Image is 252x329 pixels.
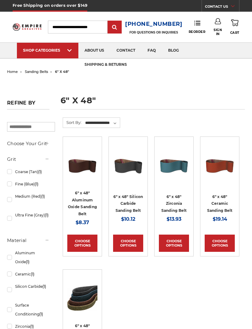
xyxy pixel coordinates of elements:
[63,118,81,127] label: Sort By:
[230,18,239,36] a: Cart
[7,100,49,109] h5: Refine by
[125,20,183,29] a: [PHONE_NUMBER]
[230,31,239,35] span: Cart
[38,169,42,174] span: (1)
[84,118,120,128] select: Sort By:
[25,69,48,74] a: sanding belts
[31,272,34,276] span: (1)
[7,269,49,279] a: Ceramic
[205,3,239,12] a: CONTACT US
[78,57,133,73] a: shipping & returns
[205,235,235,252] a: Choose Options
[159,141,189,181] a: 6" x 48" Zirconia Sanding Belt
[213,216,227,222] span: $19.14
[205,151,235,181] img: 6" x 48" Ceramic Sanding Belt
[7,156,49,163] h5: Grit
[108,21,121,34] input: Submit
[67,141,97,181] a: 6" x 48" Aluminum Oxide Sanding Belt
[7,191,49,208] a: Medium (Red)
[161,194,187,213] a: 6" x 48" Zirconia Sanding Belt
[113,235,143,252] a: Choose Options
[7,179,49,189] a: Fine (Blue)
[67,283,97,314] img: 6"x48" Surface Conditioning Sanding Belts
[159,235,189,252] a: Choose Options
[205,141,235,181] a: 6" x 48" Ceramic Sanding Belt
[23,48,72,53] div: SHOP CATEGORIES
[7,281,49,298] a: Silicon Carbide
[110,43,141,58] a: contact
[159,151,189,181] img: 6" x 48" Zirconia Sanding Belt
[113,141,143,181] a: 6" x 48" Silicon Carbide File Belt
[76,220,89,225] span: $8.37
[7,300,49,319] a: Surface Conditioning
[30,324,34,329] span: (1)
[39,312,43,316] span: (1)
[61,96,245,109] h1: 6" x 48"
[7,166,49,177] a: Coarse (Tan)
[55,69,69,74] span: 6" x 48"
[68,191,97,216] a: 6" x 48" Aluminum Oxide Sanding Belt
[67,235,97,252] a: Choose Options
[42,284,46,289] span: (1)
[41,194,45,199] span: (1)
[113,194,143,213] a: 6" x 48" Silicon Carbide Sanding Belt
[167,216,181,222] span: $13.93
[78,43,110,58] a: about us
[7,210,49,227] a: Ultra Fine (Gray)
[121,216,135,222] span: $10.12
[45,213,49,217] span: (1)
[67,151,97,181] img: 6" x 48" Aluminum Oxide Sanding Belt
[189,20,206,34] a: Reorder
[162,43,185,58] a: blog
[7,237,49,244] h5: Material
[207,194,233,213] a: 6" x 48" Ceramic Sanding Belt
[141,43,162,58] a: faq
[26,260,30,264] span: (1)
[214,28,222,36] span: Sign In
[7,140,49,147] h5: Choose Your Grit
[13,22,41,33] img: Empire Abrasives
[67,274,97,314] a: 6"x48" Surface Conditioning Sanding Belts
[189,30,206,34] span: Reorder
[125,30,183,34] p: FOR QUESTIONS OR INQUIRIES
[7,69,18,74] a: home
[35,182,38,186] span: (1)
[113,151,143,181] img: 6" x 48" Silicon Carbide File Belt
[7,248,49,267] a: Aluminum Oxide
